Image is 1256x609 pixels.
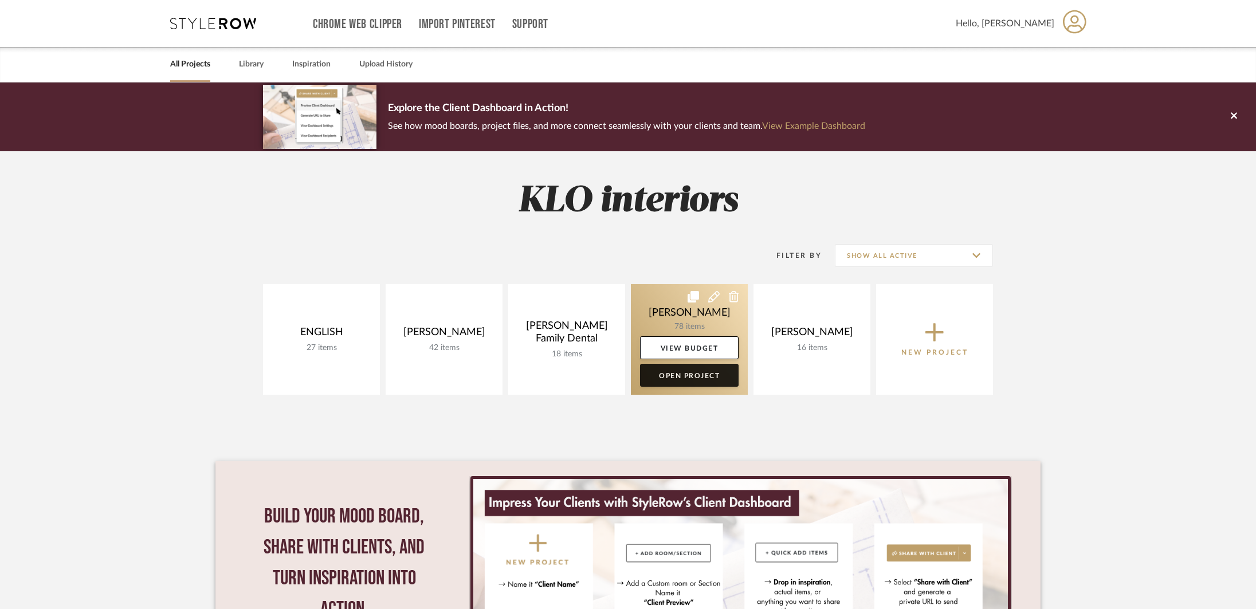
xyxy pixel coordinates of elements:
[419,19,496,29] a: Import Pinterest
[239,57,264,72] a: Library
[956,17,1054,30] span: Hello, [PERSON_NAME]
[395,343,493,353] div: 42 items
[388,118,865,134] p: See how mood boards, project files, and more connect seamlessly with your clients and team.
[640,364,739,387] a: Open Project
[640,336,739,359] a: View Budget
[292,57,331,72] a: Inspiration
[762,250,822,261] div: Filter By
[876,284,993,395] button: New Project
[395,326,493,343] div: [PERSON_NAME]
[512,19,548,29] a: Support
[517,320,616,349] div: [PERSON_NAME] Family Dental
[272,343,371,353] div: 27 items
[388,100,865,118] p: Explore the Client Dashboard in Action!
[901,347,968,358] p: New Project
[215,180,1041,223] h2: KLO interiors
[763,343,861,353] div: 16 items
[170,57,210,72] a: All Projects
[359,57,413,72] a: Upload History
[272,326,371,343] div: ENGLISH
[763,326,861,343] div: [PERSON_NAME]
[263,85,376,148] img: d5d033c5-7b12-40c2-a960-1ecee1989c38.png
[762,121,865,131] a: View Example Dashboard
[517,349,616,359] div: 18 items
[313,19,402,29] a: Chrome Web Clipper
